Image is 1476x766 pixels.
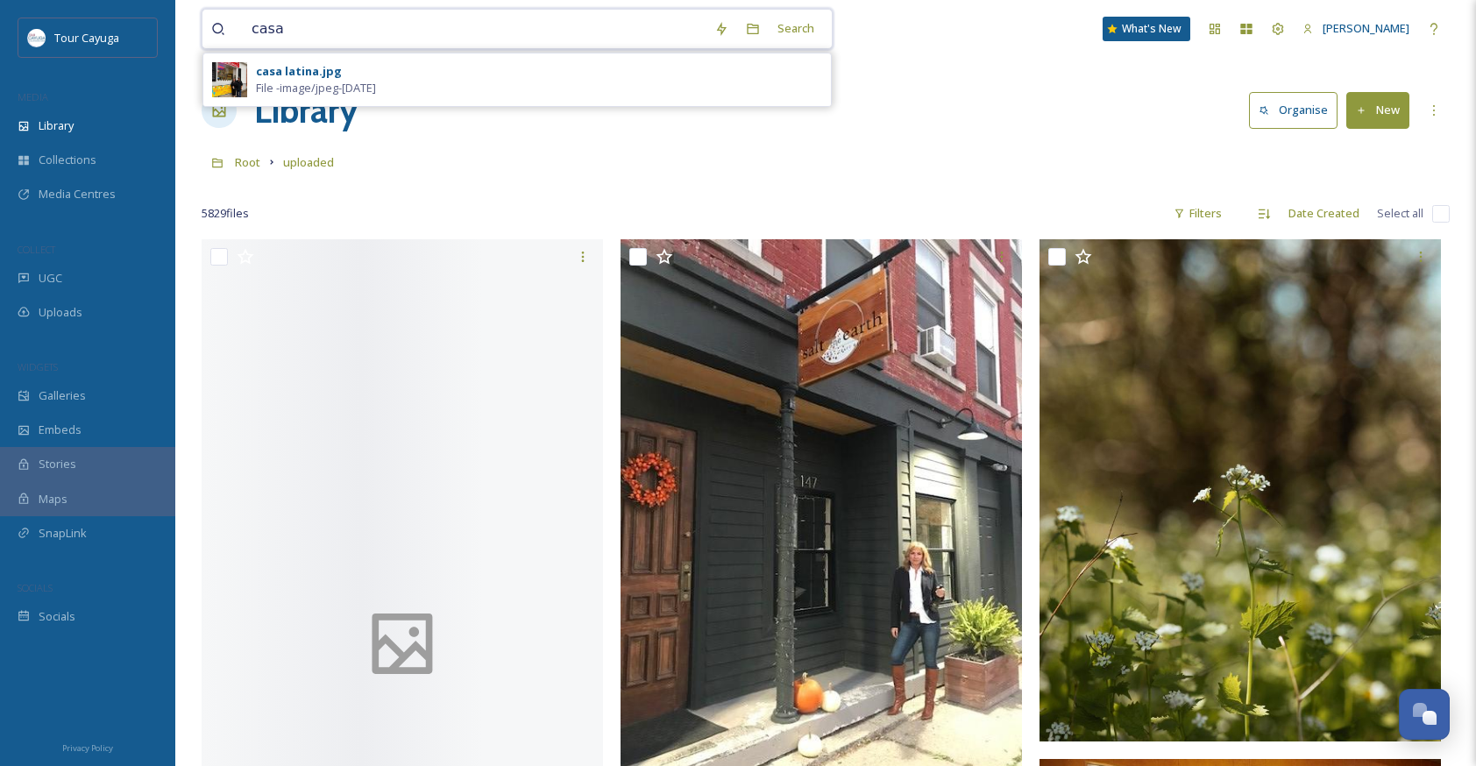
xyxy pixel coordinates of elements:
a: Library [254,84,358,137]
span: uploaded [283,154,334,170]
a: What's New [1103,17,1190,41]
img: download.jpeg [28,29,46,46]
span: WIDGETS [18,360,58,373]
div: Date Created [1280,196,1368,231]
span: Root [235,154,260,170]
a: [PERSON_NAME] [1294,11,1418,46]
span: File - image/jpeg - [DATE] [256,80,376,96]
span: UGC [39,270,62,287]
a: Organise [1249,92,1346,128]
button: New [1346,92,1409,128]
span: MEDIA [18,90,48,103]
span: Tour Cayuga [54,30,119,46]
span: [PERSON_NAME] [1323,20,1409,36]
a: Root [235,152,260,173]
span: SOCIALS [18,581,53,594]
span: Maps [39,491,67,507]
div: casa latina.jpg [256,63,342,80]
button: Open Chat [1399,689,1450,740]
span: Collections [39,152,96,168]
span: COLLECT [18,243,55,256]
a: uploaded [283,152,334,173]
button: Organise [1249,92,1338,128]
div: Filters [1165,196,1231,231]
div: Search [769,11,823,46]
span: Select all [1377,205,1423,222]
span: Stories [39,456,76,472]
span: Uploads [39,304,82,321]
span: Galleries [39,387,86,404]
span: 5829 file s [202,205,249,222]
span: Privacy Policy [62,742,113,754]
img: GoBeyond-Foraging-61.jpg [1040,239,1441,741]
span: Media Centres [39,186,116,202]
span: Embeds [39,422,82,438]
input: Search your library [243,10,706,48]
img: ad44c7a3-fc2e-46c6-b9f7-b64356317c28.jpg [212,62,247,97]
span: SnapLink [39,525,87,542]
span: Socials [39,608,75,625]
span: Library [39,117,74,134]
a: Privacy Policy [62,736,113,757]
